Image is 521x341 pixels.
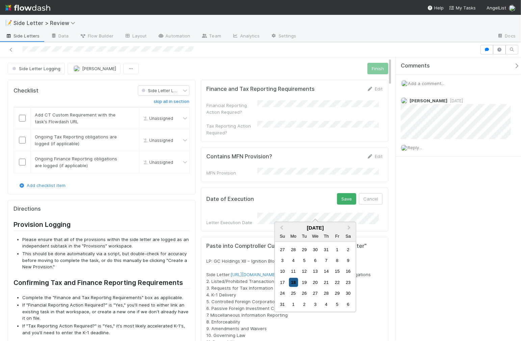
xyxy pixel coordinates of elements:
div: Choose Wednesday, August 6th, 2025 [311,256,320,265]
div: Choose Sunday, August 24th, 2025 [278,289,287,298]
a: Team [196,31,226,42]
div: Choose Wednesday, August 13th, 2025 [311,267,320,276]
div: Choose Thursday, August 21st, 2025 [322,278,331,287]
div: Tax Reporting Action Required? [207,123,257,136]
li: If "Tax Reporting Action Required?" is "Yes," it's most likely accelerated K-1's, and you'll need... [22,323,190,336]
div: Choose Wednesday, September 3rd, 2025 [311,300,320,309]
span: Unassigned [141,160,174,165]
strong: Confirming Tax and Finance Reporting Requirements [14,279,183,287]
span: Add a comment... [408,81,444,86]
span: Unassigned [141,116,174,121]
a: Data [45,31,74,42]
img: logo-inverted-e16ddd16eac7371096b0.svg [5,2,50,14]
button: Side Letter Logging [8,63,65,74]
div: [DATE] [275,225,356,231]
div: Choose Tuesday, July 29th, 2025 [300,245,309,254]
a: Add checklist item [19,183,66,188]
h5: Finance and Tax Reporting Requirements [207,86,315,93]
span: Comments [401,62,430,69]
div: Choose Friday, September 5th, 2025 [333,300,342,309]
a: Layout [119,31,152,42]
a: Edit [367,154,383,159]
div: Choose Friday, August 15th, 2025 [333,267,342,276]
div: Choose Tuesday, August 5th, 2025 [300,256,309,265]
div: Monday [289,231,298,240]
span: AngelList [487,5,506,10]
div: Choose Monday, September 1st, 2025 [289,300,298,309]
div: Choose Monday, July 28th, 2025 [289,245,298,254]
span: [PERSON_NAME] [82,66,116,71]
h5: Directions [14,206,190,212]
li: Complete the "Finance and Tax Reporting Requirements" box as applicable. [22,294,190,301]
div: Choose Thursday, August 28th, 2025 [322,289,331,298]
div: Choose Saturday, August 2nd, 2025 [344,245,353,254]
li: If "Financial Reporting Action Required?" is "Yes," you'll need to either link an existing task i... [22,302,190,322]
strong: Provision Logging [14,220,71,229]
div: Choose Friday, August 22nd, 2025 [333,278,342,287]
span: Side Letter Logging [140,88,188,93]
div: Choose Monday, August 25th, 2025 [289,289,298,298]
button: Next Month [344,223,355,234]
span: Reply... [408,145,422,150]
a: Analytics [227,31,265,42]
div: Choose Monday, August 4th, 2025 [289,256,298,265]
div: Choose Tuesday, September 2nd, 2025 [300,300,309,309]
div: Choose Saturday, August 30th, 2025 [344,289,353,298]
div: Financial Reporting Action Required? [207,102,257,115]
span: My Tasks [449,5,476,10]
div: Choose Sunday, August 31st, 2025 [278,300,287,309]
div: Choose Friday, August 29th, 2025 [333,289,342,298]
div: Choose Friday, August 8th, 2025 [333,256,342,265]
div: Choose Saturday, August 16th, 2025 [344,267,353,276]
div: Choose Saturday, August 9th, 2025 [344,256,353,265]
div: Choose Tuesday, August 19th, 2025 [300,278,309,287]
a: Automation [152,31,196,42]
span: Flow Builder [80,32,113,39]
div: Choose Thursday, September 4th, 2025 [322,300,331,309]
div: Help [427,4,444,11]
div: Choose Wednesday, August 27th, 2025 [311,289,320,298]
button: Save [337,193,356,205]
div: Sunday [278,231,287,240]
div: Choose Wednesday, July 30th, 2025 [311,245,320,254]
div: MFN Provision [207,169,257,176]
div: Friday [333,231,342,240]
a: Flow Builder [74,31,119,42]
span: Side Letter > Review [14,20,79,26]
span: Ongoing Finance Reporting obligations are logged (if applicable) [35,156,117,168]
div: Choose Sunday, August 10th, 2025 [278,267,287,276]
li: This should be done automatically via a script, but double-check for accuracy before moving to co... [22,251,190,270]
a: [URL][DOMAIN_NAME] [231,272,277,277]
a: Settings [265,31,302,42]
div: Saturday [344,231,353,240]
button: Previous Month [276,223,286,234]
span: 📝 [5,20,12,26]
div: Choose Monday, August 11th, 2025 [289,267,298,276]
div: Choose Tuesday, August 12th, 2025 [300,267,309,276]
div: Choose Saturday, August 23rd, 2025 [344,278,353,287]
span: [PERSON_NAME] [410,98,447,103]
div: Choose Sunday, July 27th, 2025 [278,245,287,254]
div: Choose Tuesday, August 26th, 2025 [300,289,309,298]
span: Unassigned [141,138,174,143]
div: Letter Execution Date [207,219,257,226]
h5: Paste into Comptroller Custom Requirement "LP Side Letter" [207,243,383,250]
div: Choose Sunday, August 17th, 2025 [278,278,287,287]
a: Docs [492,31,521,42]
div: Choose Friday, August 1st, 2025 [333,245,342,254]
div: Choose Thursday, August 14th, 2025 [322,267,331,276]
h5: Contains MFN Provision? [207,153,272,160]
img: avatar_6177bb6d-328c-44fd-b6eb-4ffceaabafa4.png [509,5,516,11]
span: Side Letter Logging [11,66,60,71]
div: Wednesday [311,231,320,240]
div: Thursday [322,231,331,240]
div: Choose Sunday, August 3rd, 2025 [278,256,287,265]
div: Tuesday [300,231,309,240]
div: Choose Thursday, July 31st, 2025 [322,245,331,254]
li: Please ensure that all of the provisions within the side letter are logged as an independent subt... [22,236,190,250]
span: Ongoing Tax Reporting obligations are logged (if applicable) [35,134,117,146]
div: Choose Thursday, August 7th, 2025 [322,256,331,265]
span: [DATE] [447,98,463,103]
span: Add CT Custom Requirement with the task's Flowdash URL [35,112,115,124]
span: Side Letters [5,32,40,39]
